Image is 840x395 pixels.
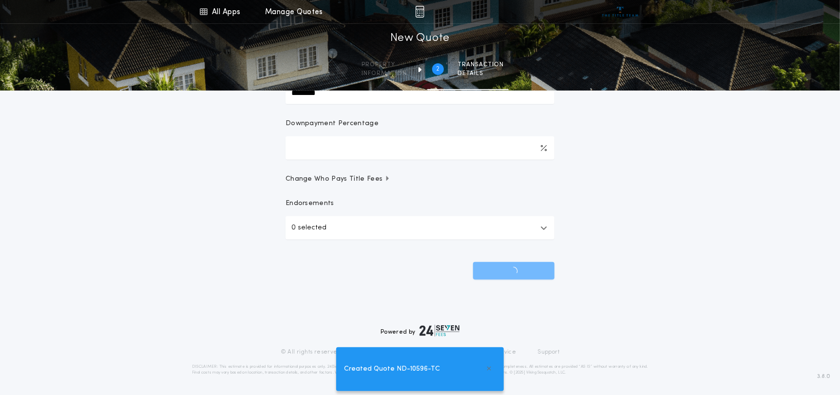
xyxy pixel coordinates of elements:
input: Downpayment Percentage [286,136,554,160]
span: Change Who Pays Title Fees [286,174,390,184]
h1: New Quote [390,31,450,46]
button: Change Who Pays Title Fees [286,174,554,184]
img: img [415,6,424,18]
input: New Loan Amount [286,81,554,104]
img: logo [420,325,459,337]
button: 0 selected [286,216,554,240]
span: information [362,70,407,77]
span: Created Quote ND-10596-TC [344,364,440,375]
p: 0 selected [291,222,326,234]
img: vs-icon [602,7,639,17]
div: Powered by [381,325,459,337]
span: Transaction [458,61,504,69]
h2: 2 [437,65,440,73]
span: details [458,70,504,77]
p: Downpayment Percentage [286,119,379,129]
span: Property [362,61,407,69]
p: Endorsements [286,199,554,208]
